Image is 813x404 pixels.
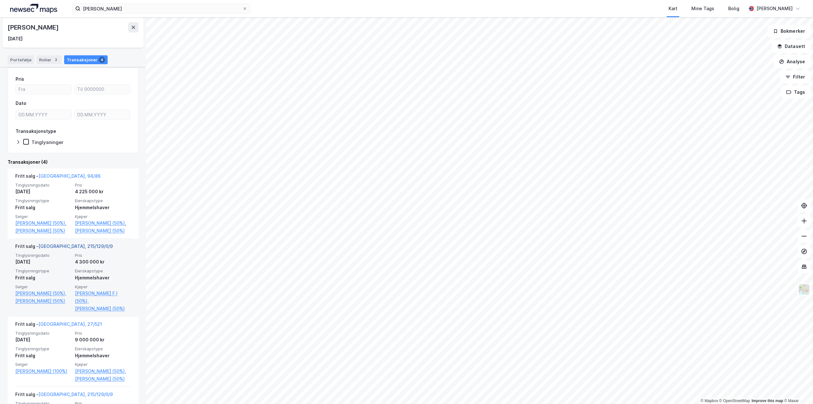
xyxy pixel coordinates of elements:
a: Improve this map [752,399,783,403]
a: OpenStreetMap [719,399,750,403]
div: Bolig [728,5,739,12]
div: 9 000 000 kr [75,336,131,344]
a: [PERSON_NAME] (50%), [15,219,71,227]
div: [DATE] [8,35,23,43]
span: Pris [75,253,131,258]
div: [DATE] [15,336,71,344]
a: [PERSON_NAME] (50%) [75,375,131,383]
span: Tinglysningsdato [15,331,71,336]
button: Analyse [774,55,810,68]
span: Pris [75,331,131,336]
div: Fritt salg - [15,391,113,401]
div: Dato [16,99,26,107]
div: Kart [669,5,677,12]
div: Kontrollprogram for chat [781,373,813,404]
span: Tinglysningstype [15,268,71,274]
input: Til 9000000 [75,85,130,94]
div: Mine Tags [691,5,714,12]
div: Fritt salg [15,352,71,359]
div: Roller [37,55,62,64]
div: Hjemmelshaver [75,274,131,282]
div: Hjemmelshaver [75,352,131,359]
div: 4 [99,57,105,63]
span: Tinglysningstype [15,346,71,352]
span: Kjøper [75,362,131,367]
div: Fritt salg - [15,243,113,253]
span: Tinglysningsdato [15,253,71,258]
a: [GEOGRAPHIC_DATA], 94/86 [38,173,101,179]
span: Tinglysningstype [15,198,71,203]
div: Transaksjoner [64,55,108,64]
a: [GEOGRAPHIC_DATA], 27/521 [38,321,102,327]
div: Fritt salg - [15,320,102,331]
button: Bokmerker [768,25,810,38]
a: [PERSON_NAME] (100%) [15,367,71,375]
a: [PERSON_NAME] (50%) [75,305,131,312]
span: Selger [15,284,71,290]
span: Eierskapstype [75,198,131,203]
a: [GEOGRAPHIC_DATA], 215/129/0/9 [38,243,113,249]
div: 4 225 000 kr [75,188,131,195]
span: Tinglysningsdato [15,182,71,188]
span: Eierskapstype [75,268,131,274]
input: Fra [16,85,71,94]
a: [PERSON_NAME] F I (50%), [75,290,131,305]
a: [PERSON_NAME] (50%), [75,367,131,375]
input: DD.MM.YYYY [16,110,71,120]
span: Kjøper [75,284,131,290]
a: [GEOGRAPHIC_DATA], 215/129/0/9 [38,392,113,397]
button: Filter [780,71,810,83]
div: Transaksjoner (4) [8,158,138,166]
span: Pris [75,182,131,188]
button: Datasett [772,40,810,53]
input: Søk på adresse, matrikkel, gårdeiere, leietakere eller personer [80,4,242,13]
a: Mapbox [701,399,718,403]
a: [PERSON_NAME] (50%), [75,219,131,227]
div: Portefølje [8,55,34,64]
div: [PERSON_NAME] [756,5,793,12]
div: Fritt salg - [15,172,101,182]
span: Kjøper [75,214,131,219]
div: Fritt salg [15,274,71,282]
a: [PERSON_NAME] (50%) [15,297,71,305]
div: 4 300 000 kr [75,258,131,266]
button: Tags [781,86,810,99]
a: [PERSON_NAME] (50%) [75,227,131,235]
img: logo.a4113a55bc3d86da70a041830d287a7e.svg [10,4,57,13]
iframe: Chat Widget [781,373,813,404]
a: [PERSON_NAME] (50%) [15,227,71,235]
img: Z [798,284,810,296]
div: Tinglysninger [31,139,64,145]
input: DD.MM.YYYY [75,110,130,120]
div: 3 [53,57,59,63]
div: [DATE] [15,258,71,266]
span: Selger [15,362,71,367]
div: Pris [16,75,24,83]
span: Eierskapstype [75,346,131,352]
div: [DATE] [15,188,71,195]
div: Transaksjonstype [16,127,56,135]
div: Fritt salg [15,204,71,211]
span: Selger [15,214,71,219]
div: Hjemmelshaver [75,204,131,211]
div: [PERSON_NAME] [8,22,60,32]
a: [PERSON_NAME] (50%), [15,290,71,297]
